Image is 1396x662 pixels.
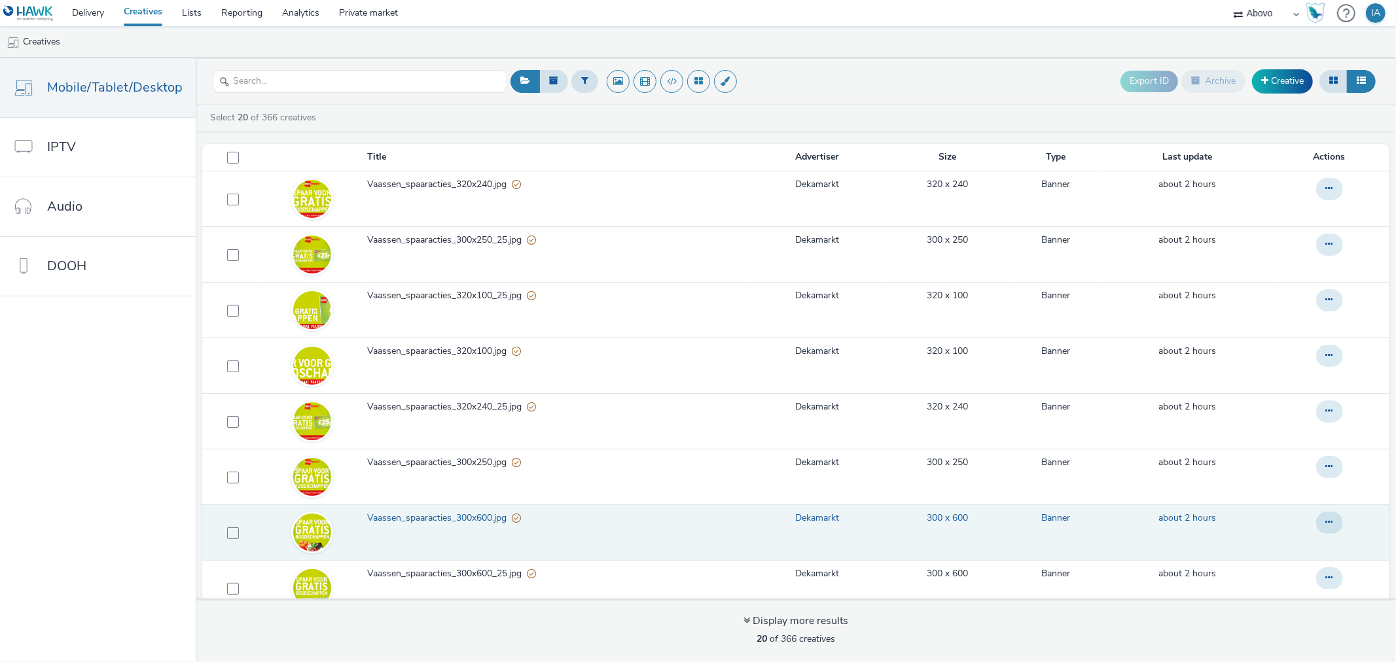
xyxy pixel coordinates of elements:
span: Vaassen_spaaracties_320x240_25.jpg [367,400,527,413]
div: Partially valid [512,178,521,192]
span: about 2 hours [1159,234,1217,246]
a: Vaassen_spaaracties_320x240.jpgPartially valid [367,178,749,198]
a: 6 October 2025, 13:10 [1159,512,1217,525]
a: Dekamarkt [795,289,839,302]
th: Actions [1274,144,1389,171]
button: Table [1347,70,1376,92]
div: Partially valid [527,289,536,303]
a: Creative [1252,69,1313,93]
span: Vaassen_spaaracties_300x250.jpg [367,456,512,469]
span: of 366 creatives [757,633,835,645]
a: 300 x 600 [927,512,968,525]
span: about 2 hours [1159,345,1217,357]
span: about 2 hours [1159,400,1217,413]
a: 6 October 2025, 13:10 [1159,400,1217,413]
img: undefined Logo [3,5,54,22]
a: 6 October 2025, 13:10 [1159,234,1217,247]
span: Mobile/Tablet/Desktop [47,78,183,97]
div: Partially valid [512,456,521,470]
th: Type [1011,144,1101,171]
span: about 2 hours [1159,178,1217,190]
a: Select of 366 creatives [209,111,321,124]
a: Banner [1041,234,1070,247]
img: 36343274-a49b-4d59-9ef6-989050303b12.jpg [293,402,331,440]
a: Dekamarkt [795,178,839,191]
a: 320 x 100 [927,289,968,302]
a: Vaassen_spaaracties_300x250.jpgPartially valid [367,456,749,476]
th: Title [366,144,751,171]
a: 300 x 250 [927,234,968,247]
a: Banner [1041,345,1070,358]
strong: 20 [238,111,248,124]
a: Vaassen_spaaracties_300x250_25.jpgPartially valid [367,234,749,253]
img: 4ba4516a-8e50-4e28-93d9-0de5744856bd.jpg [293,347,331,385]
a: Banner [1041,567,1070,580]
div: Partially valid [527,400,536,414]
span: about 2 hours [1159,289,1217,302]
a: Vaassen_spaaracties_320x100_25.jpgPartially valid [367,289,749,309]
a: Dekamarkt [795,567,839,580]
span: Vaassen_spaaracties_320x240.jpg [367,178,512,191]
a: Vaassen_spaaracties_320x240_25.jpgPartially valid [367,400,749,420]
img: 50502d5c-af6e-471b-819d-4dd1bf13b4bb.jpg [293,291,331,329]
span: about 2 hours [1159,567,1217,580]
button: Archive [1181,70,1245,92]
a: Banner [1041,512,1070,525]
th: Size [884,144,1011,171]
img: 556730c9-667f-4f75-88cc-6a6fb7a91ee7.jpg [293,235,331,273]
img: mobile [7,36,20,49]
button: Grid [1319,70,1348,92]
a: Dekamarkt [795,345,839,358]
a: 300 x 600 [927,567,968,580]
img: 5164f65f-dc1d-4252-af46-7ccc7d677228.jpg [293,495,331,570]
a: 300 x 250 [927,456,968,469]
span: about 2 hours [1159,512,1217,524]
div: 6 October 2025, 13:10 [1159,345,1217,358]
div: Partially valid [512,512,521,525]
img: 4d7319c8-be25-4d44-bf55-536bf24cc8f7.jpg [293,180,331,218]
button: Export ID [1120,71,1178,92]
img: Hawk Academy [1306,3,1325,24]
a: Vaassen_spaaracties_300x600.jpgPartially valid [367,512,749,531]
img: ee3eca32-e552-43d2-9b9b-fe8ef8ab96fc.jpg [293,550,331,626]
input: Search... [213,70,507,93]
a: 6 October 2025, 13:10 [1159,567,1217,580]
div: Partially valid [527,234,536,247]
span: IPTV [47,137,76,156]
a: Dekamarkt [795,512,839,525]
strong: 20 [757,633,767,645]
a: 6 October 2025, 13:10 [1159,289,1217,302]
div: Partially valid [512,345,521,358]
span: about 2 hours [1159,456,1217,468]
span: Vaassen_spaaracties_300x600_25.jpg [367,567,527,580]
span: Vaassen_spaaracties_300x250_25.jpg [367,234,527,247]
a: 6 October 2025, 13:10 [1159,456,1217,469]
a: Dekamarkt [795,400,839,413]
div: Partially valid [527,567,536,581]
a: 320 x 100 [927,345,968,358]
a: Banner [1041,178,1070,191]
a: 6 October 2025, 13:10 [1159,178,1217,191]
span: Vaassen_spaaracties_320x100.jpg [367,345,512,358]
a: Dekamarkt [795,234,839,247]
a: Banner [1041,289,1070,302]
a: Banner [1041,456,1070,469]
a: Hawk Academy [1306,3,1331,24]
div: IA [1371,3,1380,23]
a: Vaassen_spaaracties_320x100.jpgPartially valid [367,345,749,364]
span: Audio [47,197,82,216]
th: Last update [1101,144,1274,171]
a: Vaassen_spaaracties_300x600_25.jpgPartially valid [367,567,749,587]
a: Banner [1041,400,1070,413]
a: 320 x 240 [927,400,968,413]
a: Dekamarkt [795,456,839,469]
img: 931ae2d1-048f-45a6-a015-d690ea8f1e64.jpg [293,458,331,496]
